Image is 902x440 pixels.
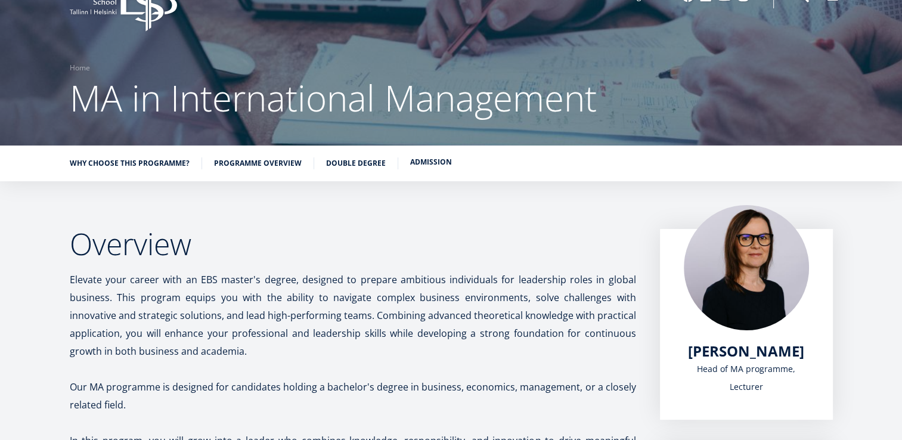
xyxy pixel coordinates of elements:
[70,273,636,358] span: Elevate your career with an EBS master's degree, designed to prepare ambitious individuals for le...
[283,1,321,11] span: Last Name
[3,166,11,174] input: MA in International Management
[688,341,804,361] span: [PERSON_NAME]
[70,62,90,74] a: Home
[214,157,302,169] a: Programme overview
[14,166,132,176] span: MA in International Management
[688,342,804,360] a: [PERSON_NAME]
[70,157,190,169] a: Why choose this programme?
[684,205,809,330] img: Piret Masso
[70,73,597,122] span: MA in International Management
[326,157,386,169] a: Double Degree
[70,229,636,259] h2: Overview
[70,378,636,414] p: Our MA programme is designed for candidates holding a bachelor's degree in business, economics, m...
[684,360,809,396] div: Head of MA programme, Lecturer
[410,156,452,168] a: Admission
